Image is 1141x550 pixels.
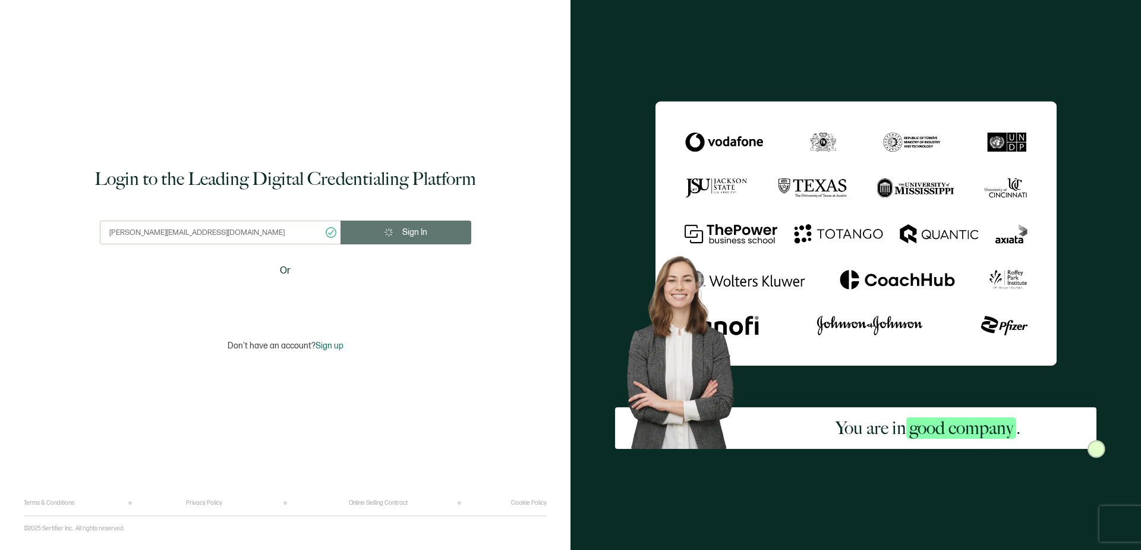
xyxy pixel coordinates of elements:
[94,167,476,191] h1: Login to the Leading Digital Credentialing Platform
[906,417,1016,439] span: good company
[655,101,1057,366] img: Sertifier Login - You are in <span class="strong-h">good company</span>.
[316,341,343,351] span: Sign up
[511,499,547,507] a: Cookie Policy
[211,286,360,312] iframe: Sign in with Google Button
[615,246,759,449] img: Sertifier Login - You are in <span class="strong-h">good company</span>. Hero
[228,341,343,351] p: Don't have an account?
[836,416,1020,440] h2: You are in .
[280,263,291,278] span: Or
[349,499,408,507] a: Online Selling Contract
[100,221,341,244] input: Enter your work email address
[24,525,125,532] p: ©2025 Sertifier Inc.. All rights reserved.
[186,499,222,507] a: Privacy Policy
[1088,440,1105,458] img: Sertifier Login
[24,499,74,507] a: Terms & Conditions
[324,226,338,239] ion-icon: checkmark circle outline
